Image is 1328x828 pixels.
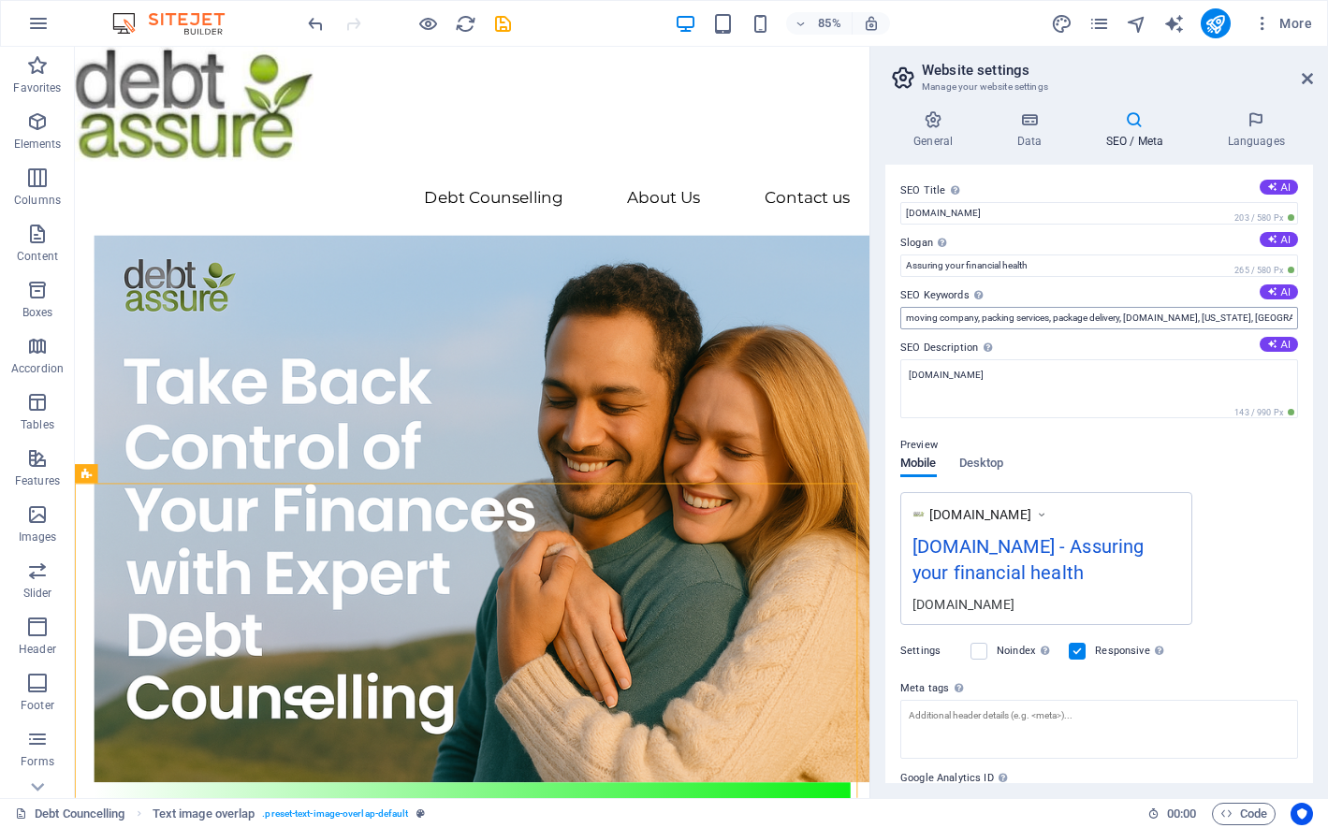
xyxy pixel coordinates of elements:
[1180,806,1183,821] span: :
[900,337,1298,359] label: SEO Description
[305,13,327,35] i: Undo: Change image width (Ctrl+Z)
[19,530,57,545] p: Images
[1231,406,1298,419] span: 143 / 990 Px
[1088,12,1111,35] button: pages
[1163,13,1185,35] i: AI Writer
[900,640,961,662] label: Settings
[1291,803,1313,825] button: Usercentrics
[454,12,476,35] button: reload
[1260,180,1298,195] button: SEO Title
[912,532,1180,595] div: [DOMAIN_NAME] - Assuring your financial health
[1167,803,1196,825] span: 00 00
[1199,110,1313,150] h4: Languages
[1051,12,1073,35] button: design
[19,642,56,657] p: Header
[21,754,54,769] p: Forms
[14,193,61,208] p: Columns
[153,803,425,825] nav: breadcrumb
[1231,264,1298,277] span: 265 / 580 Px
[13,80,61,95] p: Favorites
[23,586,52,601] p: Slider
[1126,12,1148,35] button: navigator
[262,803,408,825] span: . preset-text-image-overlap-default
[11,361,64,376] p: Accordion
[900,284,1298,307] label: SEO Keywords
[900,677,1298,700] label: Meta tags
[1260,232,1298,247] button: Slogan
[14,137,62,152] p: Elements
[15,473,60,488] p: Features
[304,12,327,35] button: undo
[1088,13,1110,35] i: Pages (Ctrl+Alt+S)
[1095,640,1169,662] label: Responsive
[21,698,54,713] p: Footer
[491,12,514,35] button: save
[814,12,844,35] h6: 85%
[912,508,925,520] img: IMG-20250820-WA0011002-QF2qYT-lWgkjC2rtGs3B_w-o6HHPX-RrzVy1XwZfzqMPg.png
[1163,12,1186,35] button: text_generator
[1126,13,1147,35] i: Navigator
[900,180,1298,202] label: SEO Title
[900,254,1298,277] input: Slogan...
[15,803,125,825] a: Click to cancel selection. Double-click to open Pages
[1147,803,1197,825] h6: Session time
[1051,13,1073,35] i: Design (Ctrl+Alt+Y)
[988,110,1077,150] h4: Data
[922,79,1276,95] h3: Manage your website settings
[922,62,1313,79] h2: Website settings
[17,249,58,264] p: Content
[900,434,938,457] p: Preview
[1204,13,1226,35] i: Publish
[912,594,1180,614] div: [DOMAIN_NAME]
[1260,337,1298,352] button: SEO Description
[492,13,514,35] i: Save (Ctrl+S)
[1231,211,1298,225] span: 203 / 580 Px
[900,232,1298,254] label: Slogan
[1212,803,1276,825] button: Code
[1220,803,1267,825] span: Code
[1201,8,1231,38] button: publish
[959,452,1004,478] span: Desktop
[997,640,1058,662] label: Noindex
[1246,8,1320,38] button: More
[21,417,54,432] p: Tables
[22,305,53,320] p: Boxes
[863,15,880,32] i: On resize automatically adjust zoom level to fit chosen device.
[1253,14,1312,33] span: More
[153,803,255,825] span: Click to select. Double-click to edit
[108,12,248,35] img: Editor Logo
[1260,284,1298,299] button: SEO Keywords
[900,767,1298,790] label: Google Analytics ID
[1077,110,1199,150] h4: SEO / Meta
[885,110,988,150] h4: General
[416,808,425,819] i: This element is a customizable preset
[929,505,1031,524] span: [DOMAIN_NAME]
[900,452,937,478] span: Mobile
[900,457,1003,492] div: Preview
[786,12,853,35] button: 85%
